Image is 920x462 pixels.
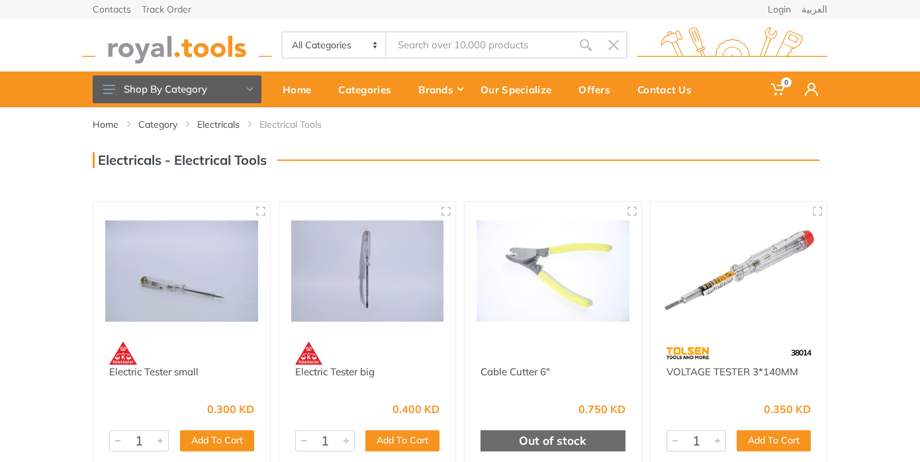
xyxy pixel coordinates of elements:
button: Shop By Category [93,75,261,103]
img: Royal Tools - Electric Tester small [105,214,258,328]
nav: breadcrumb [93,118,827,131]
li: Electrical Tools [259,118,342,131]
div: 0.350 KD [764,404,811,414]
button: Add To Cart [737,430,811,451]
a: VOLTAGE TESTER 3*140MM [667,365,798,378]
a: Home [273,71,329,107]
a: Our Specialize [471,71,569,107]
a: Contact Us [628,71,710,107]
a: Track Order [142,5,191,14]
div: 0.300 KD [207,404,254,414]
div: Contact Us [628,75,710,103]
div: Out of stock [481,430,625,451]
a: Contacts [93,5,131,14]
div: Our Specialize [471,75,569,103]
h3: Electricals - Electrical Tools [93,152,267,168]
img: 61.webp [109,342,137,365]
img: 1.webp [481,342,508,365]
div: 0.750 KD [578,404,625,414]
div: Brands [409,75,471,103]
img: 64.webp [667,342,710,365]
a: العربية [802,5,827,14]
a: Cable Cutter 6" [481,365,550,378]
img: royal.tools Logo [82,27,272,64]
button: Add To Cart [365,430,439,451]
div: Offers [569,75,628,103]
img: Royal Tools - Electric Tester big [291,214,444,328]
div: Home [273,75,329,103]
span: 0 [781,77,792,87]
a: Offers [569,71,628,107]
a: Login [768,5,791,14]
img: Royal Tools - Cable Cutter 6 [477,214,629,328]
a: 0 [762,71,796,107]
img: 61.webp [295,342,323,365]
a: Categories [329,71,409,107]
span: 38014 [791,347,811,357]
a: Electric Tester big [295,365,375,378]
div: 0.400 KD [392,404,439,414]
select: Category [283,32,387,58]
a: Category [138,118,177,131]
input: Site search [387,31,572,59]
img: royal.tools Logo [637,27,827,64]
button: Add To Cart [180,430,254,451]
a: Electricals [197,118,240,131]
img: Royal Tools - VOLTAGE TESTER 3*140MM [663,214,815,328]
div: Categories [329,75,409,103]
a: Home [93,118,118,131]
a: Electric Tester small [109,365,199,378]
